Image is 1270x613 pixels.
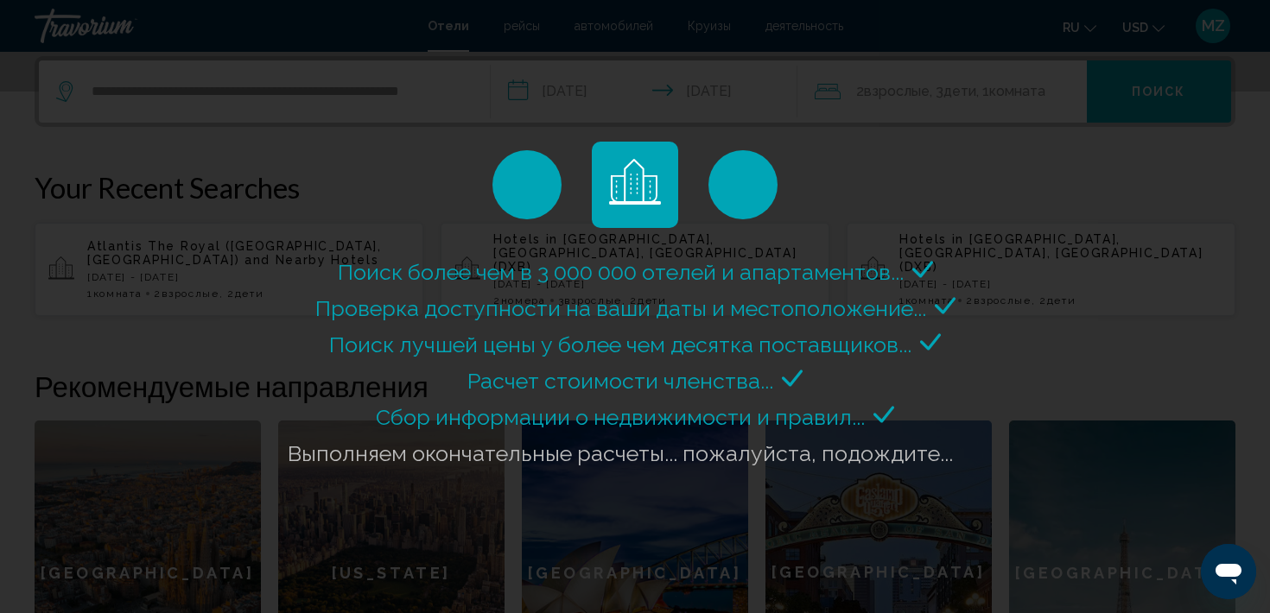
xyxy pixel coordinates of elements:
span: Выполняем окончательные расчеты... пожалуйста, подождите... [288,440,953,466]
span: Сбор информации о недвижимости и правил... [376,404,865,430]
span: Поиск лучшей цены у более чем десятка поставщиков... [329,332,911,357]
iframe: Кнопка запуска окна обмена сообщениями [1201,544,1256,599]
span: Проверка доступности на ваши даты и местоположение... [315,295,926,321]
span: Расчет стоимости членства... [467,368,773,394]
span: Поиск более чем в 3 000 000 отелей и апартаментов... [338,259,904,285]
